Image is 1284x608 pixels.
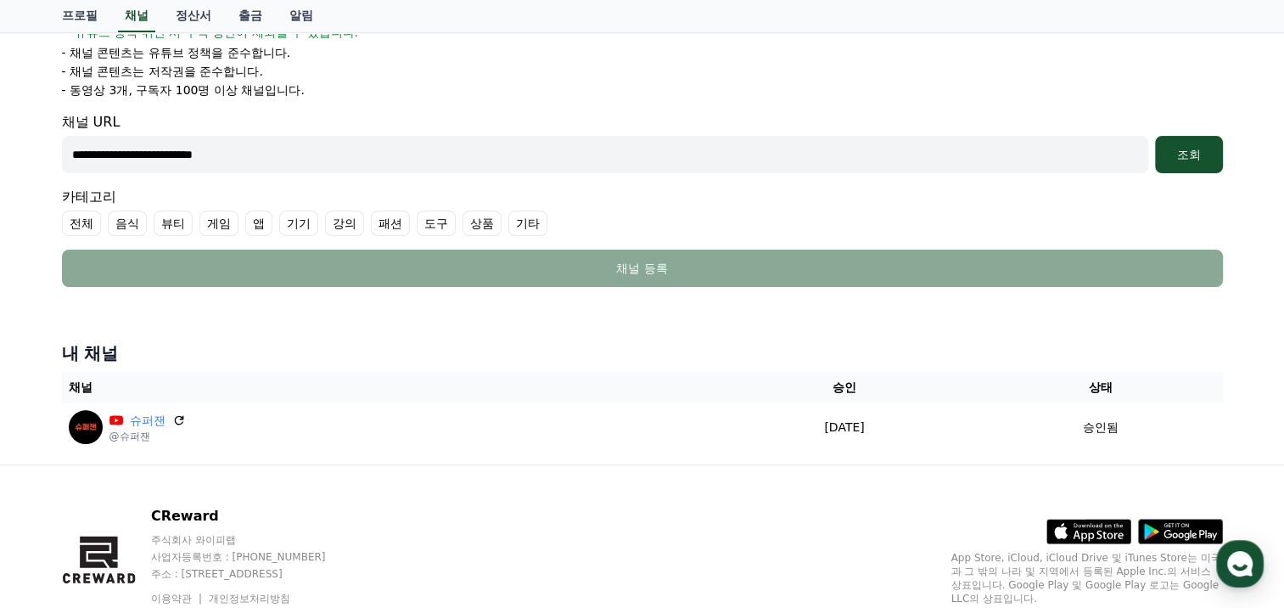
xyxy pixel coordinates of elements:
p: - 동영상 3개, 구독자 100명 이상 채널입니다. [62,82,305,99]
label: 전체 [62,211,101,236]
button: 채널 등록 [62,250,1223,287]
div: 카테고리 [62,187,1223,236]
label: 앱 [245,211,272,236]
p: - 채널 콘텐츠는 저작권을 준수합니다. [62,63,263,80]
button: 조회 [1155,136,1223,173]
span: 설정 [262,493,283,506]
div: 조회 [1162,146,1216,163]
label: 상품 [463,211,502,236]
p: @슈퍼잰 [109,430,186,443]
th: 상태 [978,372,1222,403]
label: 기기 [279,211,318,236]
h4: 내 채널 [62,341,1223,365]
th: 승인 [711,372,978,403]
a: 이용약관 [151,593,205,605]
a: 홈 [5,467,112,509]
div: 채널 등록 [96,260,1189,277]
th: 채널 [62,372,711,403]
p: - 채널 콘텐츠는 유튜브 정책을 준수합니다. [62,44,291,61]
label: 음식 [108,211,147,236]
label: 뷰티 [154,211,193,236]
div: 채널 URL [62,112,1223,173]
p: 주식회사 와이피랩 [151,533,358,547]
span: 대화 [155,493,176,507]
label: 게임 [199,211,238,236]
label: 강의 [325,211,364,236]
a: 대화 [112,467,219,509]
span: 홈 [53,493,64,506]
a: 설정 [219,467,326,509]
a: 슈퍼잰 [130,412,165,430]
label: 패션 [371,211,410,236]
p: App Store, iCloud, iCloud Drive 및 iTunes Store는 미국과 그 밖의 나라 및 지역에서 등록된 Apple Inc.의 서비스 상표입니다. Goo... [951,551,1223,605]
p: [DATE] [718,419,972,436]
p: 주소 : [STREET_ADDRESS] [151,567,358,581]
p: 승인됨 [1082,419,1118,436]
p: 사업자등록번호 : [PHONE_NUMBER] [151,550,358,564]
a: 개인정보처리방침 [209,593,290,605]
label: 도구 [417,211,456,236]
label: 기타 [508,211,547,236]
p: CReward [151,506,358,526]
img: 슈퍼잰 [69,410,103,444]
